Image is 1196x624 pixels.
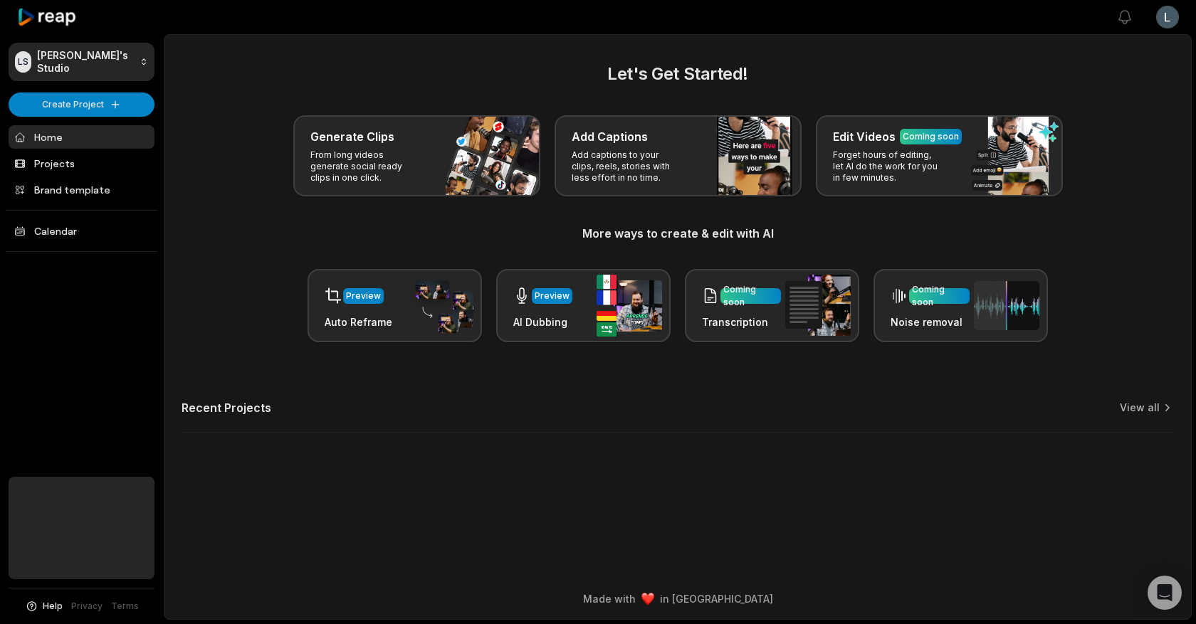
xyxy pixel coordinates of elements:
div: Coming soon [903,130,959,143]
a: Privacy [71,600,103,613]
a: Home [9,125,154,149]
p: Add captions to your clips, reels, stories with less effort in no time. [572,149,682,184]
span: Help [43,600,63,613]
p: [PERSON_NAME]'s Studio [37,49,134,75]
h3: Add Captions [572,128,648,145]
div: Preview [346,290,381,302]
h3: AI Dubbing [513,314,572,329]
button: Create Project [9,92,154,117]
div: Coming soon [912,283,967,309]
a: View all [1120,401,1160,415]
h3: Noise removal [891,314,970,329]
img: noise_removal.png [974,281,1039,330]
h2: Recent Projects [182,401,271,415]
div: LS [15,51,31,73]
h3: Edit Videos [833,128,896,145]
h3: Auto Reframe [325,314,392,329]
p: Forget hours of editing, let AI do the work for you in few minutes. [833,149,943,184]
div: Preview [535,290,570,302]
h3: More ways to create & edit with AI [182,225,1174,242]
button: Help [25,600,63,613]
img: ai_dubbing.png [597,275,662,337]
img: transcription.png [785,275,851,336]
div: Made with in [GEOGRAPHIC_DATA] [177,591,1178,606]
h3: Transcription [702,314,781,329]
div: Open Intercom Messenger [1148,576,1182,610]
h2: Let's Get Started! [182,61,1174,87]
img: auto_reframe.png [408,278,473,334]
a: Terms [111,600,139,613]
h3: Generate Clips [310,128,394,145]
p: From long videos generate social ready clips in one click. [310,149,421,184]
a: Projects [9,152,154,175]
img: heart emoji [641,593,654,606]
div: Coming soon [723,283,778,309]
a: Brand template [9,178,154,201]
a: Calendar [9,219,154,243]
